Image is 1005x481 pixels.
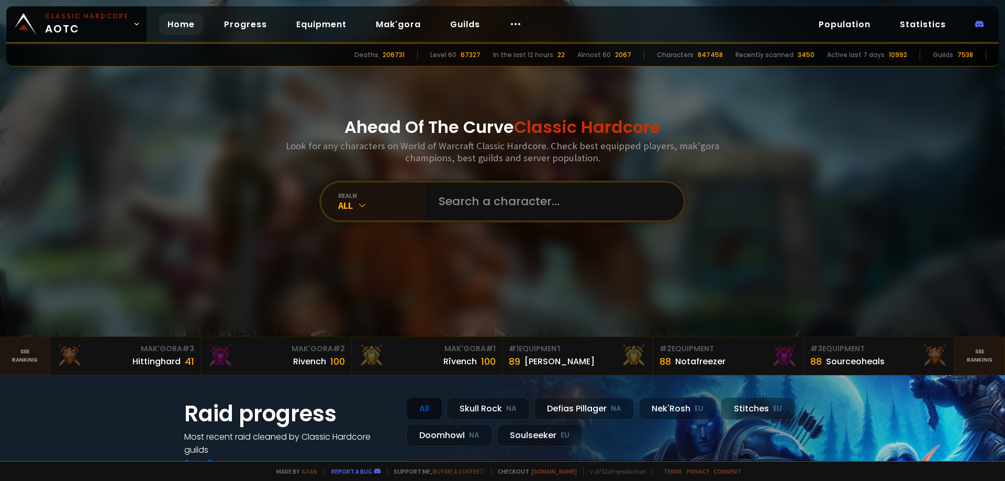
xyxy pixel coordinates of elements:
span: AOTC [45,12,129,37]
a: a fan [301,467,317,475]
a: Equipment [288,14,355,35]
div: Guilds [933,50,953,60]
small: NA [611,404,621,414]
div: Active last 7 days [827,50,885,60]
span: # 1 [486,343,496,354]
span: # 3 [810,343,822,354]
a: See all progress [184,457,252,469]
span: Made by [270,467,317,475]
a: #2Equipment88Notafreezer [653,337,804,375]
div: All [406,397,442,420]
div: Equipment [810,343,948,354]
div: Mak'Gora [358,343,496,354]
small: NA [506,404,517,414]
div: 89 [509,354,520,368]
div: Recently scanned [735,50,794,60]
div: All [338,199,426,211]
div: Mak'Gora [207,343,345,354]
div: Soulseeker [497,424,583,446]
div: 3450 [798,50,814,60]
div: Level 60 [430,50,456,60]
div: Sourceoheals [826,355,885,368]
span: # 2 [333,343,345,354]
a: Progress [216,14,275,35]
h4: Most recent raid cleaned by Classic Hardcore guilds [184,430,394,456]
div: Equipment [660,343,797,354]
div: 206731 [383,50,405,60]
a: Buy me a coffee [433,467,485,475]
a: Consent [713,467,741,475]
div: Doomhowl [406,424,493,446]
span: Checkout [491,467,577,475]
div: 100 [330,354,345,368]
div: 2067 [615,50,631,60]
div: Stitches [721,397,795,420]
div: Hittinghard [132,355,181,368]
small: EU [695,404,703,414]
a: Terms [663,467,683,475]
div: 41 [185,354,194,368]
div: Rivench [293,355,326,368]
div: 7538 [957,50,973,60]
div: Defias Pillager [534,397,634,420]
a: Mak'Gora#1Rîvench100 [352,337,502,375]
a: Home [159,14,203,35]
a: Population [810,14,879,35]
a: Seeranking [955,337,1005,375]
div: Characters [657,50,694,60]
span: # 1 [509,343,519,354]
small: EU [773,404,782,414]
div: 100 [481,354,496,368]
a: Mak'gora [367,14,429,35]
a: Guilds [442,14,488,35]
span: v. d752d5 - production [583,467,646,475]
div: 88 [810,354,822,368]
div: 67327 [461,50,481,60]
a: #3Equipment88Sourceoheals [804,337,955,375]
div: Rîvench [443,355,477,368]
a: Classic HardcoreAOTC [6,6,147,42]
span: Classic Hardcore [514,115,661,139]
small: Classic Hardcore [45,12,129,21]
div: In the last 12 hours [493,50,553,60]
a: Statistics [891,14,954,35]
div: Notafreezer [675,355,725,368]
small: NA [469,430,479,441]
div: Nek'Rosh [639,397,717,420]
h1: Ahead Of The Curve [344,115,661,140]
span: # 2 [660,343,672,354]
input: Search a character... [432,183,671,220]
div: Deaths [354,50,378,60]
span: Support me, [387,467,485,475]
small: EU [561,430,569,441]
a: Privacy [687,467,709,475]
a: Report a bug [331,467,372,475]
div: 10992 [889,50,907,60]
div: 22 [557,50,565,60]
span: # 3 [182,343,194,354]
div: 847458 [698,50,723,60]
a: Mak'Gora#2Rivench100 [201,337,352,375]
a: [DOMAIN_NAME] [531,467,577,475]
div: Mak'Gora [57,343,194,354]
h3: Look for any characters on World of Warcraft Classic Hardcore. Check best equipped players, mak'g... [282,140,723,164]
div: realm [338,192,426,199]
a: Mak'Gora#3Hittinghard41 [50,337,201,375]
div: 88 [660,354,671,368]
div: Almost 60 [577,50,611,60]
div: [PERSON_NAME] [524,355,595,368]
div: Equipment [509,343,646,354]
a: #1Equipment89[PERSON_NAME] [502,337,653,375]
div: Skull Rock [446,397,530,420]
h1: Raid progress [184,397,394,430]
